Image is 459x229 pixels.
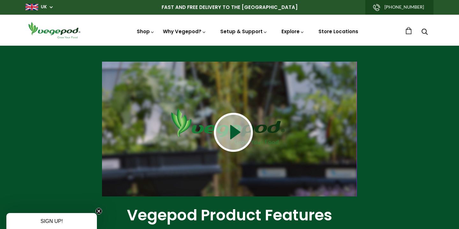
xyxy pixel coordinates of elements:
img: Vegepod [25,21,83,39]
img: gb_large.png [25,4,38,10]
img: Screenshot_2022-02-02_at_11.56.45_800x.png [102,62,357,196]
a: Search [421,29,428,36]
span: SIGN UP! [40,218,63,224]
button: Close teaser [96,208,102,214]
a: UK [41,4,47,10]
div: SIGN UP!Close teaser [6,213,97,229]
a: Shop [137,28,155,35]
a: Why Vegepod? [163,28,206,35]
img: play button [214,113,253,152]
a: Store Locations [318,28,358,35]
a: Explore [281,28,304,35]
a: Setup & Support [220,28,267,35]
